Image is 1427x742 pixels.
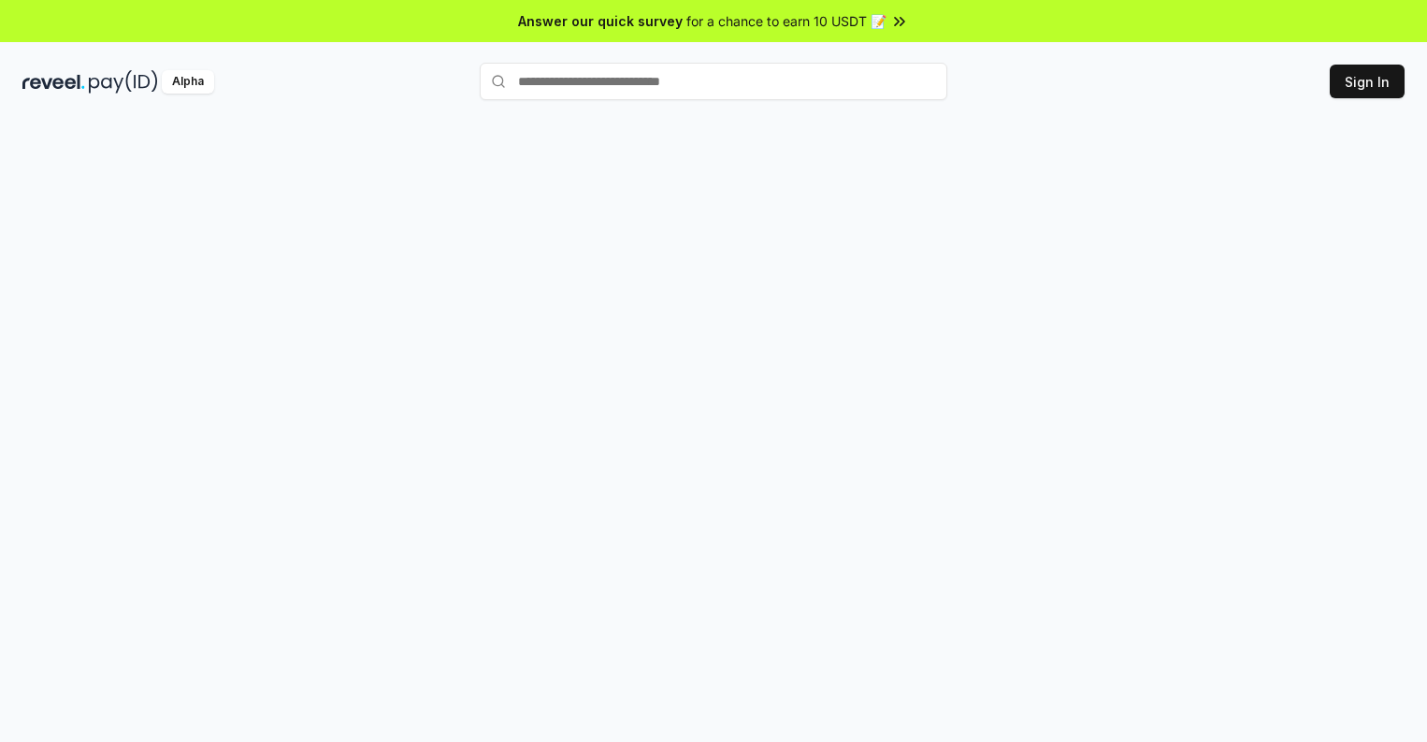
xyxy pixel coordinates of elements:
[89,70,158,94] img: pay_id
[162,70,214,94] div: Alpha
[1330,65,1405,98] button: Sign In
[22,70,85,94] img: reveel_dark
[686,11,886,31] span: for a chance to earn 10 USDT 📝
[518,11,683,31] span: Answer our quick survey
